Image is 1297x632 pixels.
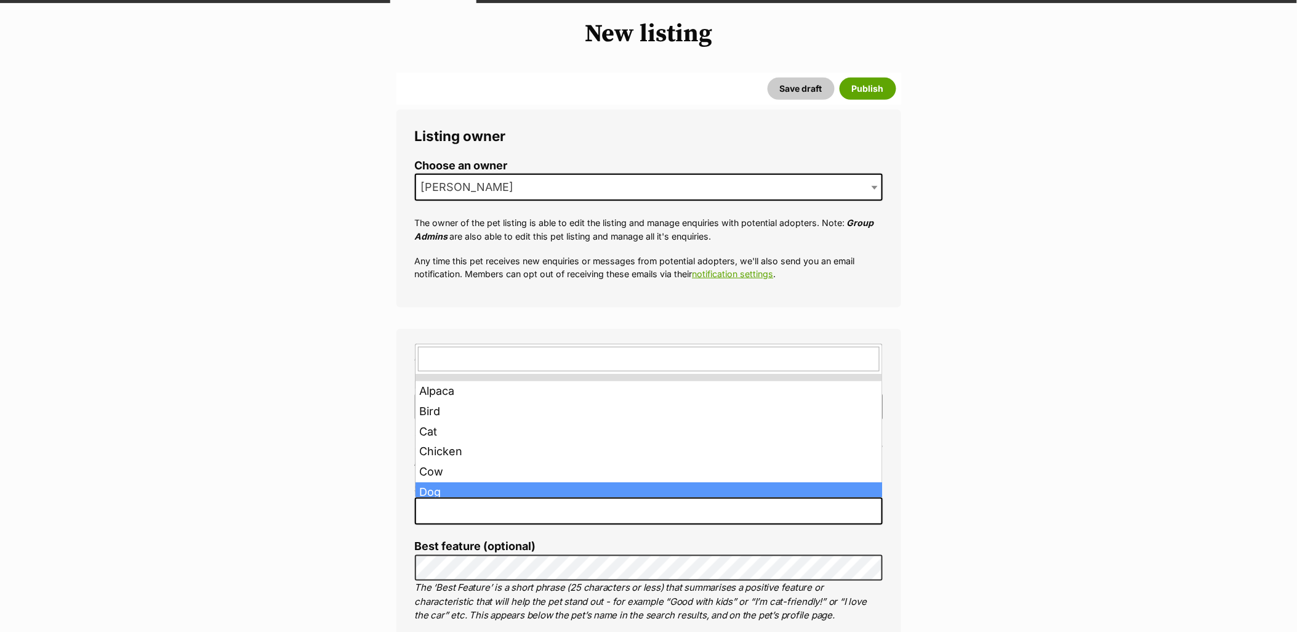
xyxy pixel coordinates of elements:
[416,422,882,442] li: Cat
[415,160,883,172] label: Choose an owner
[415,174,883,201] span: Emily Middleton
[416,179,526,196] span: Emily Middleton
[416,482,882,503] li: Dog
[415,581,883,623] p: The ‘Best Feature’ is a short phrase (25 characters or less) that summarises a positive feature o...
[416,381,882,402] li: Alpaca
[416,402,882,422] li: Bird
[840,78,896,100] button: Publish
[416,462,882,482] li: Cow
[415,540,883,553] label: Best feature (optional)
[415,128,506,144] span: Listing owner
[415,216,883,243] p: The owner of the pet listing is able to edit the listing and manage enquiries with potential adop...
[768,78,835,100] button: Save draft
[416,442,882,462] li: Chicken
[693,269,774,279] a: notification settings
[415,254,883,281] p: Any time this pet receives new enquiries or messages from potential adopters, we'll also send you...
[415,217,874,241] em: Group Admins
